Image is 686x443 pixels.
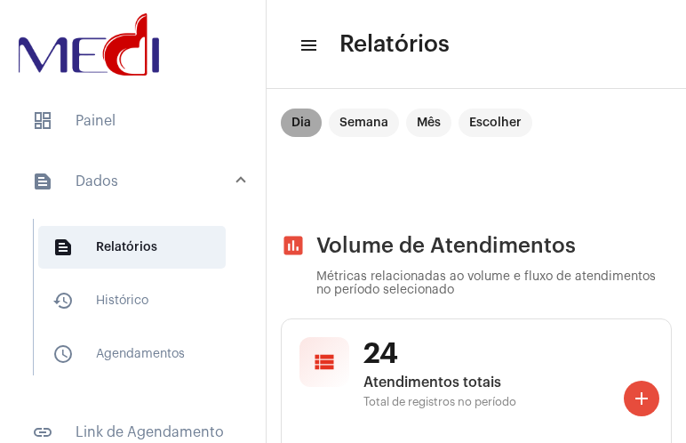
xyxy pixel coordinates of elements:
img: d3a1b5fa-500b-b90f-5a1c-719c20e9830b.png [14,9,164,80]
mat-icon: add [631,388,652,409]
span: Relatórios [339,30,450,59]
span: Total de registros no período [363,396,653,408]
mat-chip: Escolher [459,109,532,137]
mat-icon: sidenav icon [32,422,53,443]
span: 24 [363,337,653,371]
mat-icon: assessment [281,233,306,258]
mat-icon: sidenav icon [52,237,74,258]
mat-expansion-panel-header: sidenav iconDados [11,153,266,210]
mat-chip: Dia [281,109,322,137]
mat-icon: view_list [312,350,337,375]
h2: Volume de Atendimentos [281,233,672,258]
span: sidenav icon [32,110,53,132]
span: Painel [18,100,248,142]
mat-panel-title: Dados [32,171,237,192]
span: Agendamentos [38,333,226,375]
mat-chip: Semana [329,109,399,137]
span: Histórico [38,279,226,322]
mat-icon: sidenav icon [32,171,53,192]
mat-icon: sidenav icon [52,290,74,311]
mat-chip: Mês [406,109,451,137]
mat-icon: sidenav icon [52,343,74,365]
div: sidenav iconDados [11,210,266,400]
mat-icon: sidenav icon [299,35,316,56]
span: Atendimentos totais [363,375,653,391]
span: Relatórios [38,226,226,269]
p: Métricas relacionadas ao volume e fluxo de atendimentos no período selecionado [316,270,672,297]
